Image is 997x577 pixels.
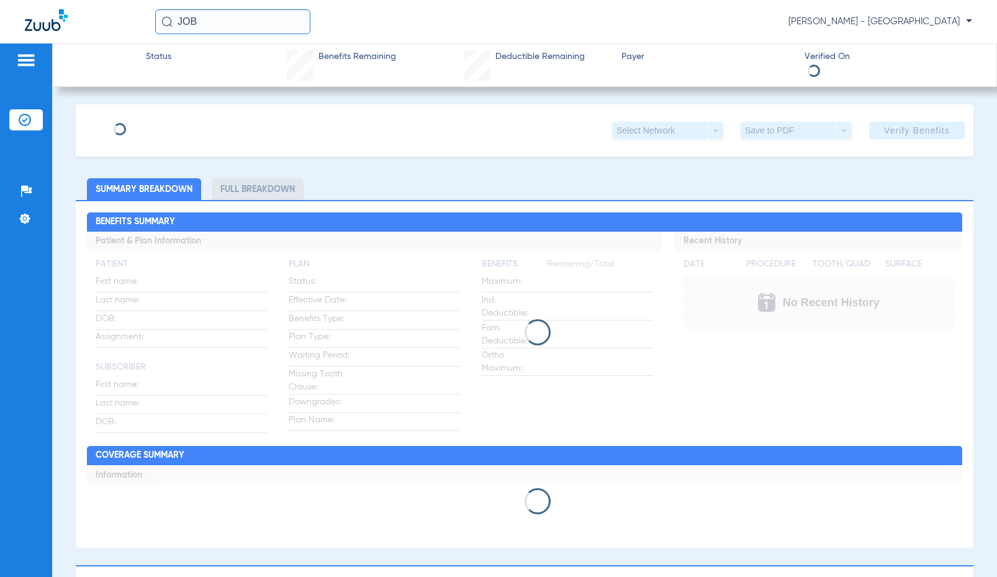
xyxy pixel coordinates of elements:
h2: Benefits Summary [87,212,963,232]
h2: Coverage Summary [87,446,963,466]
span: [PERSON_NAME] - [GEOGRAPHIC_DATA] [788,16,972,28]
iframe: Chat Widget [935,517,997,577]
img: Search Icon [161,16,173,27]
span: Status [146,50,171,63]
span: Verified On [805,50,977,63]
img: Zuub Logo [25,9,68,31]
span: Benefits Remaining [318,50,396,63]
li: Full Breakdown [212,178,304,200]
span: Payer [621,50,793,63]
input: Search for patients [155,9,310,34]
span: Deductible Remaining [495,50,585,63]
li: Summary Breakdown [87,178,201,200]
img: hamburger-icon [16,53,36,68]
